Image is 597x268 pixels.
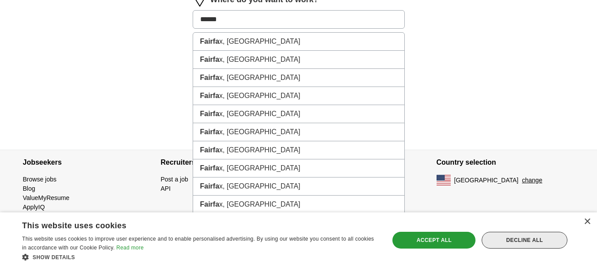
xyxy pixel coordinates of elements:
[116,245,144,251] a: Read more, opens a new window
[193,33,404,51] li: x, [GEOGRAPHIC_DATA]
[193,196,404,214] li: x, [GEOGRAPHIC_DATA]
[200,92,220,99] strong: Fairfa
[193,123,404,141] li: x, [GEOGRAPHIC_DATA]
[584,219,590,225] div: Close
[482,232,567,249] div: Decline all
[193,51,404,69] li: x, [GEOGRAPHIC_DATA]
[522,176,542,185] button: change
[22,218,357,231] div: This website uses cookies
[392,232,475,249] div: Accept all
[193,141,404,159] li: x, [GEOGRAPHIC_DATA]
[23,176,57,183] a: Browse jobs
[193,69,404,87] li: x, [GEOGRAPHIC_DATA]
[200,164,220,172] strong: Fairfa
[200,182,220,190] strong: Fairfa
[23,185,35,192] a: Blog
[200,56,220,63] strong: Fairfa
[193,105,404,123] li: x, [GEOGRAPHIC_DATA]
[200,146,220,154] strong: Fairfa
[193,87,404,105] li: x, [GEOGRAPHIC_DATA]
[437,150,574,175] h4: Country selection
[161,185,171,192] a: API
[437,175,451,185] img: US flag
[200,38,220,45] strong: Fairfa
[193,159,404,177] li: x, [GEOGRAPHIC_DATA]
[23,194,70,201] a: ValueMyResume
[161,176,188,183] a: Post a job
[193,177,404,196] li: x, [GEOGRAPHIC_DATA]
[200,74,220,81] strong: Fairfa
[200,128,220,136] strong: Fairfa
[454,176,519,185] span: [GEOGRAPHIC_DATA]
[23,204,45,211] a: ApplyIQ
[200,200,220,208] strong: Fairfa
[33,254,75,260] span: Show details
[22,253,379,261] div: Show details
[22,236,374,251] span: This website uses cookies to improve user experience and to enable personalised advertising. By u...
[200,110,220,117] strong: Fairfa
